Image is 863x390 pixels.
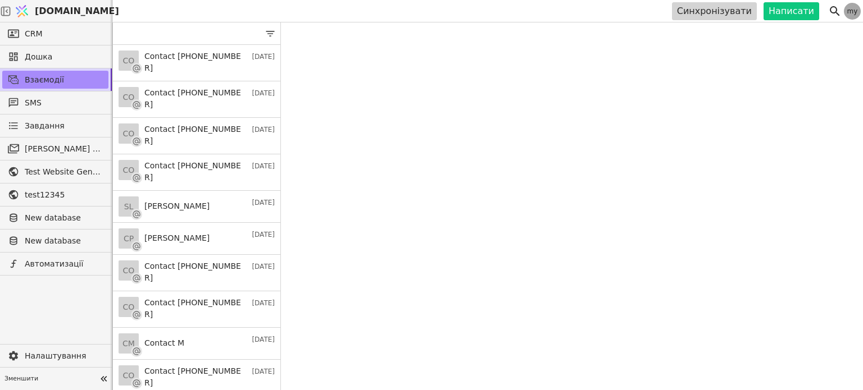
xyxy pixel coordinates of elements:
a: SMS [2,94,108,112]
a: CMContact M[DATE] [113,328,280,360]
a: COContact [PHONE_NUMBER][DATE] [113,154,280,191]
span: test12345 [25,189,103,201]
h3: Contact [PHONE_NUMBER] [144,365,246,389]
h3: [PERSON_NAME] [144,232,210,244]
span: Дошка [25,51,103,63]
p: [DATE] [252,52,275,62]
a: Автоматизації [2,255,108,273]
div: CO [119,365,139,386]
div: CP [119,228,139,249]
h3: [PERSON_NAME] [144,200,210,212]
span: Взаємодії [25,74,103,86]
p: [DATE] [252,88,275,98]
a: Test Website General template [2,163,108,181]
a: SL[PERSON_NAME][DATE] [113,191,280,223]
span: CRM [25,28,43,40]
div: CO [119,51,139,71]
p: [DATE] [252,161,275,171]
a: test12345 [2,186,108,204]
a: COContact [PHONE_NUMBER][DATE] [113,255,280,291]
img: Logo [13,1,30,22]
a: [PERSON_NAME] розсилки [2,140,108,158]
p: [DATE] [252,261,275,272]
h3: Contact M [144,337,184,349]
a: Налаштування [2,347,108,365]
span: Зменшити [4,374,96,384]
a: [DOMAIN_NAME] [11,1,112,22]
h3: Contact [PHONE_NUMBER] [144,123,246,147]
span: Завдання [25,120,65,132]
div: CO [119,260,139,281]
div: CO [119,87,139,107]
span: Test Website General template [25,166,103,178]
div: CO [119,297,139,317]
h3: Contact [PHONE_NUMBER] [144,297,246,320]
a: CRM [2,25,108,43]
span: New database [25,235,103,247]
a: CP[PERSON_NAME][DATE] [113,223,280,255]
a: Завдання [2,117,108,135]
span: Автоматизації [25,258,103,270]
h3: Contact [PHONE_NUMBER] [144,51,246,74]
h3: Contact [PHONE_NUMBER] [144,160,246,183]
button: Синхронізувати [672,2,757,20]
h3: Contact [PHONE_NUMBER] [144,260,246,284]
div: SL [119,196,139,217]
span: [DOMAIN_NAME] [35,4,119,18]
a: my [844,3,861,20]
div: CO [119,160,139,180]
p: [DATE] [252,125,275,135]
a: COContact [PHONE_NUMBER][DATE] [113,118,280,154]
div: CO [119,123,139,144]
a: New database [2,209,108,227]
a: Взаємодії [2,71,108,89]
a: COContact [PHONE_NUMBER][DATE] [113,81,280,118]
h3: Contact [PHONE_NUMBER] [144,87,246,111]
p: [DATE] [252,366,275,377]
a: COContact [PHONE_NUMBER][DATE] [113,291,280,328]
a: COContact [PHONE_NUMBER][DATE] [113,45,280,81]
p: [DATE] [252,334,275,345]
span: New database [25,212,103,224]
a: New database [2,232,108,250]
p: [DATE] [252,230,275,240]
span: [PERSON_NAME] розсилки [25,143,103,155]
span: SMS [25,97,103,109]
div: CM [119,333,139,354]
p: [DATE] [252,298,275,308]
button: Написати [764,2,819,20]
a: Дошка [2,48,108,66]
span: Налаштування [25,350,103,362]
p: [DATE] [252,198,275,208]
